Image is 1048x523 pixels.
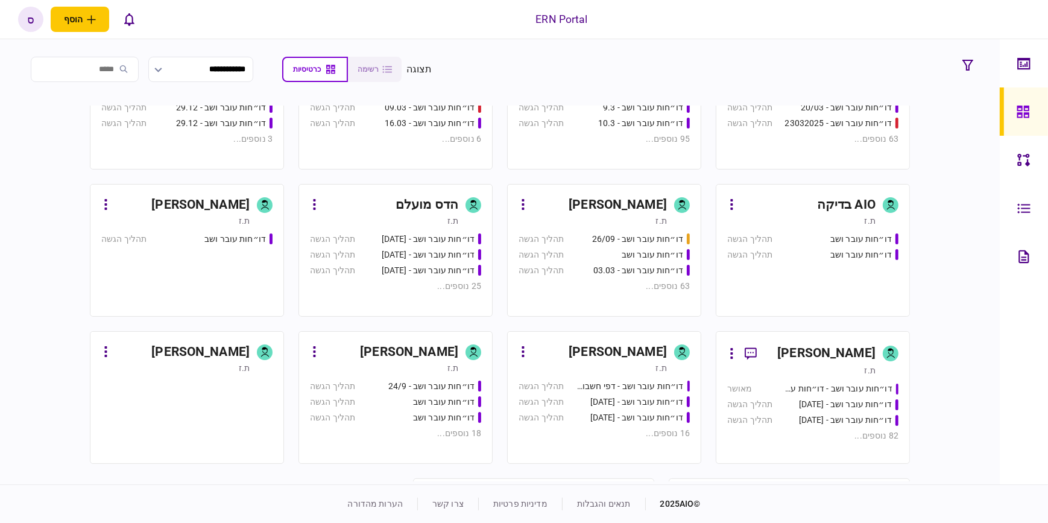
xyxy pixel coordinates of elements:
[507,331,701,464] a: [PERSON_NAME]ת.זדו״חות עובר ושב - דפי חשבון 16.9תהליך הגשהדו״חות עובר ושב - 23/09/2024תהליך הגשהד...
[784,382,892,395] div: דו״חות עובר ושב - דו״חות עובר ושב
[101,233,147,246] div: תהליך הגשה
[519,427,690,440] div: 16 נוספים ...
[176,101,266,114] div: דו״חות עובר ושב - 29.12
[519,101,564,114] div: תהליך הגשה
[151,343,250,362] div: [PERSON_NAME]
[577,499,631,509] a: תנאים והגבלות
[535,11,587,27] div: ERN Portal
[447,362,458,374] div: ת.ז
[298,331,493,464] a: [PERSON_NAME]ת.זדו״חות עובר ושב - 24/9תהליך הגשהדו״חות עובר ושבתהליך הגשהדו״חות עובר ושבתהליך הגש...
[18,7,43,32] button: ס
[101,133,273,145] div: 3 נוספים ...
[298,184,493,317] a: הדס מועלםת.זדו״חות עובר ושב - 23/09/24תהליך הגשהדו״חות עובר ושב - 24/09/24תהליך הגשהדו״חות עובר ו...
[519,117,564,130] div: תהליך הגשה
[785,117,892,130] div: דו״חות עובר ושב - 23032025
[645,498,701,510] div: © 2025 AIO
[432,499,464,509] a: צרו קשר
[799,414,892,426] div: דו״חות עובר ושב - 31.10.2024
[388,380,475,393] div: דו״חות עובר ושב - 24/9
[830,249,892,261] div: דו״חות עובר ושב
[310,427,481,440] div: 18 נוספים ...
[358,65,379,74] span: רשימה
[727,133,898,145] div: 63 נוספים ...
[590,396,683,408] div: דו״חות עובר ושב - 23/09/2024
[817,195,876,215] div: AIO בדיקה
[519,380,564,393] div: תהליך הגשה
[176,117,266,130] div: דו״חות עובר ושב - 29.12
[576,380,683,393] div: דו״חות עובר ושב - דפי חשבון 16.9
[656,362,667,374] div: ת.ז
[727,233,772,246] div: תהליך הגשה
[239,215,250,227] div: ת.ז
[382,249,475,261] div: דו״חות עובר ושב - 24/09/24
[865,364,876,376] div: ת.ז
[282,57,348,82] button: כרטיסיות
[519,396,564,408] div: תהליך הגשה
[727,429,898,442] div: 82 נוספים ...
[310,233,355,246] div: תהליך הגשה
[592,233,683,246] div: דו״חות עובר ושב - 26/09
[310,396,355,408] div: תהליך הגשה
[310,380,355,393] div: תהליך הגשה
[727,249,772,261] div: תהליך הגשה
[413,411,475,424] div: דו״חות עובר ושב
[310,133,481,145] div: 6 נוספים ...
[865,215,876,227] div: ת.ז
[593,264,683,277] div: דו״חות עובר ושב - 03.03
[727,117,772,130] div: תהליך הגשה
[519,264,564,277] div: תהליך הגשה
[310,280,481,293] div: 25 נוספים ...
[801,101,892,114] div: דו״חות עובר ושב - 20/03
[598,117,683,130] div: דו״חות עובר ושב - 10.3
[519,133,690,145] div: 95 נוספים ...
[727,398,772,411] div: תהליך הגשה
[406,62,432,77] div: תצוגה
[519,280,690,293] div: 63 נוספים ...
[310,249,355,261] div: תהליך הגשה
[396,195,458,215] div: הדס מועלם
[310,117,355,130] div: תהליך הגשה
[310,411,355,424] div: תהליך הגשה
[360,343,458,362] div: [PERSON_NAME]
[519,249,564,261] div: תהליך הגשה
[90,184,284,317] a: [PERSON_NAME]ת.זדו״חות עובר ושבתהליך הגשה
[727,414,772,426] div: תהליך הגשה
[347,499,403,509] a: הערות מהדורה
[348,57,402,82] button: רשימה
[310,101,355,114] div: תהליך הגשה
[90,331,284,464] a: [PERSON_NAME]ת.ז
[716,184,910,317] a: AIO בדיקהת.זדו״חות עובר ושבתהליך הגשהדו״חות עובר ושבתהליך הגשה
[385,117,475,130] div: דו״חות עובר ושב - 16.03
[590,411,683,424] div: דו״חות עובר ושב - 24/09/2024
[569,195,667,215] div: [PERSON_NAME]
[519,233,564,246] div: תהליך הגשה
[656,215,667,227] div: ת.ז
[727,101,772,114] div: תהליך הגשה
[519,411,564,424] div: תהליך הגשה
[116,7,142,32] button: פתח רשימת התראות
[799,398,892,411] div: דו״חות עובר ושב - 30.10.24
[382,233,475,246] div: דו״חות עובר ושב - 23/09/24
[413,396,475,408] div: דו״חות עובר ושב
[293,65,321,74] span: כרטיסיות
[727,382,753,395] div: מאושר
[569,343,667,362] div: [PERSON_NAME]
[447,215,458,227] div: ת.ז
[777,344,876,363] div: [PERSON_NAME]
[310,264,355,277] div: תהליך הגשה
[830,233,892,246] div: דו״חות עובר ושב
[204,233,266,246] div: דו״חות עובר ושב
[239,362,250,374] div: ת.ז
[51,7,109,32] button: פתח תפריט להוספת לקוח
[716,331,910,464] a: [PERSON_NAME]ת.זדו״חות עובר ושב - דו״חות עובר ושב מאושרדו״חות עובר ושב - 30.10.24תהליך הגשהדו״חות...
[382,264,475,277] div: דו״חות עובר ושב - 25/09/24
[493,499,548,509] a: מדיניות פרטיות
[385,101,475,114] div: דו״חות עובר ושב - 09.03
[101,117,147,130] div: תהליך הגשה
[622,249,683,261] div: דו״חות עובר ושב
[101,101,147,114] div: תהליך הגשה
[151,195,250,215] div: [PERSON_NAME]
[603,101,683,114] div: דו״חות עובר ושב - 9.3
[507,184,701,317] a: [PERSON_NAME]ת.זדו״חות עובר ושב - 26/09תהליך הגשהדו״חות עובר ושבתהליך הגשהדו״חות עובר ושב - 03.03...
